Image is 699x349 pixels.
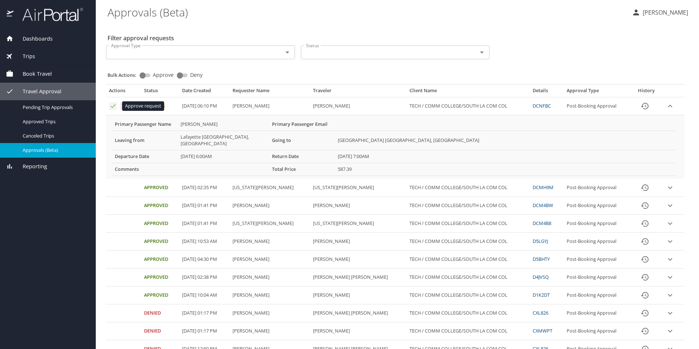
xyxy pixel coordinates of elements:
[636,322,654,340] button: History
[629,6,691,19] button: [PERSON_NAME]
[636,286,654,304] button: History
[112,150,178,163] th: Departure Date
[636,269,654,286] button: History
[14,52,35,60] span: Trips
[179,197,230,215] td: [DATE] 01:41 PM
[112,163,178,176] th: Comments
[141,179,179,197] td: Approved
[407,233,530,251] td: TECH / COMM COLLEGE/SOUTH LA COM COL
[636,97,654,115] button: History
[533,327,552,334] a: CXMWPT
[533,309,548,316] a: CXL826
[564,97,631,115] td: Post-Booking Approval
[665,290,676,301] button: expand row
[153,72,174,78] span: Approve
[335,163,676,176] td: 587.39
[310,97,407,115] td: [PERSON_NAME]
[407,87,530,97] th: Client Name
[310,233,407,251] td: [PERSON_NAME]
[178,118,269,131] td: [PERSON_NAME]
[407,215,530,233] td: TECH / COMM COLLEGE/SOUTH LA COM COL
[636,179,654,196] button: History
[310,215,407,233] td: [US_STATE][PERSON_NAME]
[14,70,52,78] span: Book Travel
[335,150,676,163] td: [DATE] 7:00AM
[230,87,310,97] th: Requester Name
[641,8,688,17] p: [PERSON_NAME]
[310,269,407,286] td: [PERSON_NAME] [PERSON_NAME]
[107,1,626,23] h1: Approvals (Beta)
[179,179,230,197] td: [DATE] 02:35 PM
[120,102,128,110] button: Deny request
[665,272,676,283] button: expand row
[178,131,269,150] td: Lafayette [GEOGRAPHIC_DATA], [GEOGRAPHIC_DATA]
[230,215,310,233] td: [US_STATE][PERSON_NAME]
[282,47,292,57] button: Open
[407,269,530,286] td: TECH / COMM COLLEGE/SOUTH LA COM COL
[230,269,310,286] td: [PERSON_NAME]
[636,197,654,214] button: History
[179,251,230,269] td: [DATE] 04:30 PM
[230,97,310,115] td: [PERSON_NAME]
[533,102,551,109] a: DCNFBC
[230,286,310,304] td: [PERSON_NAME]
[564,286,631,304] td: Post-Booking Approval
[636,233,654,250] button: History
[141,233,179,251] td: Approved
[477,47,487,57] button: Open
[179,322,230,340] td: [DATE] 01:17 PM
[665,254,676,265] button: expand row
[141,322,179,340] td: Denied
[23,132,87,139] span: Canceled Trips
[179,233,230,251] td: [DATE] 10:53 AM
[179,304,230,322] td: [DATE] 01:17 PM
[178,150,269,163] td: [DATE] 6:00AM
[179,286,230,304] td: [DATE] 10:04 AM
[269,118,335,131] th: Primary Passenger Email
[112,118,676,176] table: More info for approvals
[310,197,407,215] td: [PERSON_NAME]
[636,304,654,322] button: History
[665,200,676,211] button: expand row
[14,87,61,95] span: Travel Approval
[141,215,179,233] td: Approved
[564,87,631,97] th: Approval Type
[564,251,631,269] td: Post-Booking Approval
[269,131,335,150] th: Going to
[230,179,310,197] td: [US_STATE][PERSON_NAME]
[179,87,230,97] th: Date Created
[530,87,564,97] th: Details
[141,97,179,115] td: Pending
[230,197,310,215] td: [PERSON_NAME]
[310,179,407,197] td: [US_STATE][PERSON_NAME]
[564,197,631,215] td: Post-Booking Approval
[564,179,631,197] td: Post-Booking Approval
[112,118,178,131] th: Primary Passenger Name
[564,322,631,340] td: Post-Booking Approval
[310,304,407,322] td: [PERSON_NAME] [PERSON_NAME]
[190,72,203,78] span: Deny
[636,251,654,268] button: History
[230,233,310,251] td: [PERSON_NAME]
[14,7,83,22] img: airportal-logo.png
[407,286,530,304] td: TECH / COMM COLLEGE/SOUTH LA COM COL
[665,101,676,112] button: expand row
[141,251,179,269] td: Approved
[23,118,87,125] span: Approved Trips
[141,304,179,322] td: Denied
[636,215,654,232] button: History
[665,236,676,247] button: expand row
[533,256,550,262] a: D5BHTY
[107,72,142,78] p: Bulk Actions:
[665,182,676,193] button: expand row
[230,251,310,269] td: [PERSON_NAME]
[310,286,407,304] td: [PERSON_NAME]
[141,269,179,286] td: Approved
[533,274,549,280] a: D4JVSQ
[179,97,230,115] td: [DATE] 06:10 PM
[533,184,553,191] a: DCMH9M
[269,163,335,176] th: Total Price
[564,233,631,251] td: Post-Booking Approval
[310,322,407,340] td: [PERSON_NAME]
[533,238,548,244] a: D5LGYJ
